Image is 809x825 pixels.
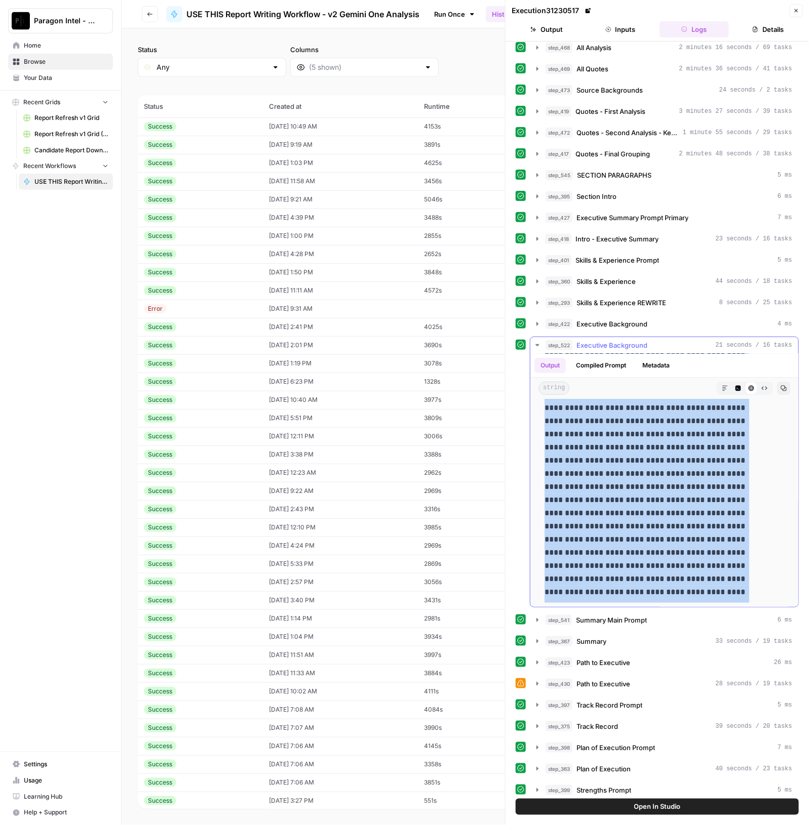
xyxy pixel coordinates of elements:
[530,316,798,332] button: 4 ms
[530,654,798,671] button: 26 ms
[418,555,515,573] td: 2869s
[8,772,113,789] a: Usage
[546,128,572,138] span: step_472
[576,43,611,53] span: All Analysis
[576,785,631,795] span: Strengths Prompt
[586,21,656,37] button: Inputs
[719,86,792,95] span: 24 seconds / 2 tasks
[530,612,798,628] button: 6 ms
[263,354,418,373] td: [DATE] 1:19 PM
[263,755,418,773] td: [DATE] 7:06 AM
[263,700,418,719] td: [DATE] 7:08 AM
[263,373,418,391] td: [DATE] 6:23 PM
[546,785,572,795] span: step_399
[418,591,515,609] td: 3431s
[263,95,418,117] th: Created at
[546,64,572,74] span: step_469
[530,125,798,141] button: 1 minute 55 seconds / 29 tasks
[576,700,642,710] span: Track Record Prompt
[546,149,571,159] span: step_417
[144,231,176,240] div: Success
[546,764,572,774] span: step_363
[576,213,688,223] span: Executive Summary Prompt Primary
[263,318,418,336] td: [DATE] 2:41 PM
[418,482,515,500] td: 2969s
[530,231,798,247] button: 23 seconds / 16 tasks
[546,700,572,710] span: step_397
[516,799,799,815] button: Open In Studio
[576,657,630,668] span: Path to Executive
[428,6,482,23] a: Run Once
[546,679,572,689] span: step_430
[576,721,618,731] span: Track Record
[263,172,418,190] td: [DATE] 11:58 AM
[418,427,515,445] td: 3006s
[24,792,108,801] span: Learning Hub
[144,778,176,787] div: Success
[144,687,176,696] div: Success
[144,395,176,404] div: Success
[530,39,798,56] button: 2 minutes 16 seconds / 69 tasks
[144,577,176,587] div: Success
[418,373,515,391] td: 1328s
[778,700,792,710] span: 5 ms
[778,319,792,328] span: 4 ms
[144,760,176,769] div: Success
[144,741,176,751] div: Success
[418,318,515,336] td: 4025s
[486,6,521,22] a: History
[546,636,572,646] span: step_367
[576,636,606,646] span: Summary
[144,468,176,477] div: Success
[144,341,176,350] div: Success
[418,500,515,518] td: 3316s
[418,263,515,281] td: 3848s
[546,85,572,95] span: step_473
[546,43,572,53] span: step_468
[418,773,515,792] td: 3851s
[679,43,792,52] span: 2 minutes 16 seconds / 69 tasks
[576,191,617,201] span: Section Intro
[577,170,651,180] span: SECTION PARAGRAPHS
[733,21,803,37] button: Details
[575,149,650,159] span: Quotes - Final Grouping
[290,45,439,55] label: Columns
[157,62,267,72] input: Any
[679,107,792,116] span: 3 minutes 27 seconds / 39 tasks
[546,213,572,223] span: step_427
[530,739,798,756] button: 7 ms
[576,340,647,350] span: Executive Background
[576,298,666,308] span: Skills & Experience REWRITE
[263,773,418,792] td: [DATE] 7:06 AM
[8,54,113,70] a: Browse
[24,57,108,66] span: Browse
[530,103,798,119] button: 3 minutes 27 seconds / 39 tasks
[530,782,798,798] button: 5 ms
[8,70,113,86] a: Your Data
[418,391,515,409] td: 3977s
[8,158,113,174] button: Recent Workflows
[34,16,95,26] span: Paragon Intel - Bill / Ty / [PERSON_NAME] R&D
[683,128,792,137] span: 1 minute 55 seconds / 29 tasks
[263,537,418,555] td: [DATE] 4:24 PM
[144,796,176,805] div: Success
[660,21,729,37] button: Logs
[546,298,572,308] span: step_293
[530,697,798,713] button: 5 ms
[8,789,113,805] a: Learning Hub
[530,61,798,77] button: 2 minutes 36 seconds / 41 tasks
[570,358,632,373] button: Compiled Prompt
[166,6,419,22] a: USE THIS Report Writing Workflow - v2 Gemini One Analysis
[263,409,418,427] td: [DATE] 5:51 PM
[778,786,792,795] span: 5 ms
[546,276,572,286] span: step_360
[530,354,798,607] div: 21 seconds / 16 tasks
[418,664,515,682] td: 3884s
[144,632,176,641] div: Success
[546,721,572,731] span: step_375
[263,263,418,281] td: [DATE] 1:50 PM
[576,64,608,74] span: All Quotes
[263,445,418,464] td: [DATE] 3:38 PM
[576,615,647,625] span: Summary Main Prompt
[263,682,418,700] td: [DATE] 10:02 AM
